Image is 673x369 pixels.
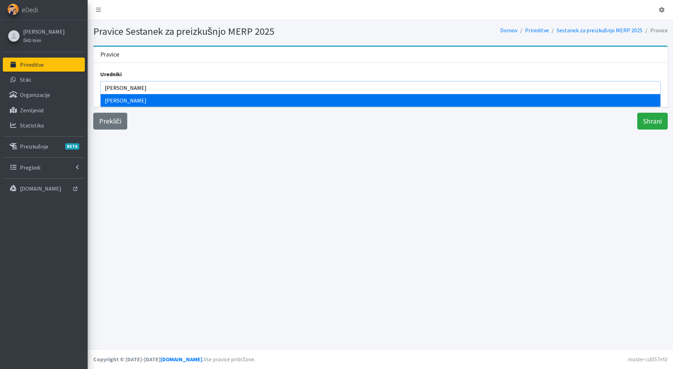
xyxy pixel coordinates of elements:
[20,164,40,171] p: Pregledi
[93,25,378,38] h1: Pravice Sestanek za preizkušnjo MERP 2025
[637,113,668,130] input: Shrani
[88,349,673,369] footer: Vse pravice pridržane.
[525,27,549,34] a: Prireditve
[20,122,44,129] p: Statistika
[22,5,38,15] span: eDedi
[3,139,85,153] a: PreizkušnjeBETA
[643,25,668,35] li: Pravice
[7,4,19,15] img: eDedi
[3,73,85,87] a: Stiki
[93,356,204,363] strong: Copyright © [DATE]-[DATE] .
[20,107,43,114] p: Zemljevid
[20,143,48,150] p: Preizkušnje
[100,70,122,78] label: uredniki
[23,38,41,43] small: ŠKD Krim
[500,27,517,34] a: Domov
[161,356,202,363] a: [DOMAIN_NAME]
[3,103,85,117] a: Zemljevid
[23,36,65,44] a: ŠKD Krim
[65,143,79,150] span: BETA
[557,27,643,34] a: Sestanek za preizkušnjo MERP 2025
[20,185,61,192] p: [DOMAIN_NAME]
[20,91,50,98] p: Organizacije
[3,182,85,196] a: [DOMAIN_NAME]
[100,51,119,58] h3: Pravice
[3,88,85,102] a: Organizacije
[628,356,667,363] em: master-cd057efd
[3,118,85,132] a: Statistika
[3,58,85,72] a: Prireditve
[101,94,660,107] li: [PERSON_NAME]
[3,160,85,174] a: Pregledi
[93,113,127,130] a: Prekliči
[23,27,65,36] a: [PERSON_NAME]
[20,76,31,83] p: Stiki
[20,61,44,68] p: Prireditve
